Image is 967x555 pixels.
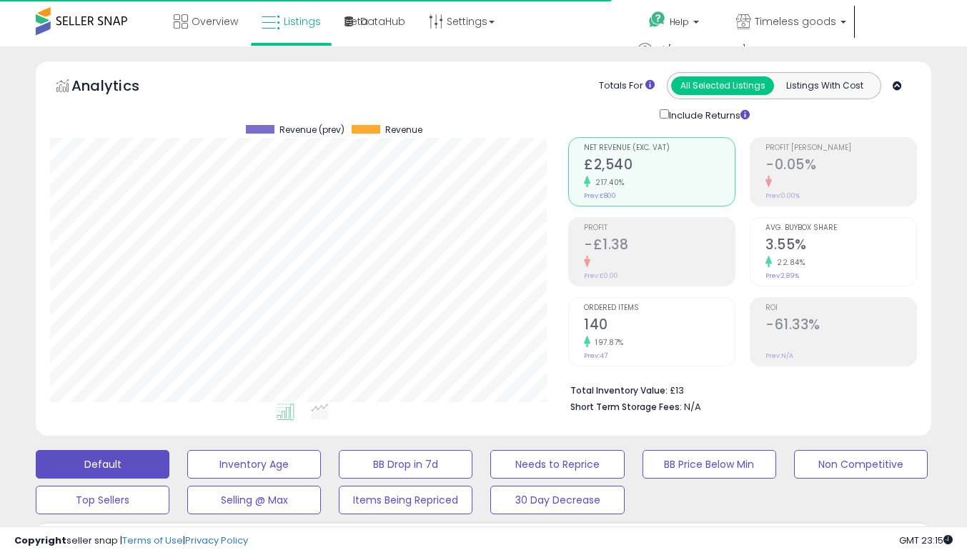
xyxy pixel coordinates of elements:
[765,144,916,152] span: Profit [PERSON_NAME]
[490,450,624,479] button: Needs to Reprice
[899,534,953,547] span: 2025-09-12 23:15 GMT
[71,76,167,99] h5: Analytics
[765,351,793,360] small: Prev: N/A
[339,486,472,514] button: Items Being Repriced
[649,106,767,123] div: Include Returns
[584,236,735,256] h2: -£1.38
[772,257,805,268] small: 22.84%
[599,79,655,93] div: Totals For
[570,381,906,398] li: £13
[765,191,800,200] small: Prev: 0.00%
[765,156,916,176] h2: -0.05%
[643,450,776,479] button: BB Price Below Min
[638,43,756,71] a: Hi [PERSON_NAME]
[490,486,624,514] button: 30 Day Decrease
[339,450,472,479] button: BB Drop in 7d
[656,43,746,57] span: Hi [PERSON_NAME]
[648,11,666,29] i: Get Help
[773,76,876,95] button: Listings With Cost
[765,236,916,256] h2: 3.55%
[670,16,689,28] span: Help
[584,304,735,312] span: Ordered Items
[122,534,183,547] a: Terms of Use
[36,450,169,479] button: Default
[584,191,616,200] small: Prev: £800
[765,224,916,232] span: Avg. Buybox Share
[794,450,928,479] button: Non Competitive
[765,304,916,312] span: ROI
[671,76,774,95] button: All Selected Listings
[765,271,799,280] small: Prev: 2.89%
[584,351,608,360] small: Prev: 47
[570,401,682,413] b: Short Term Storage Fees:
[584,144,735,152] span: Net Revenue (Exc. VAT)
[185,534,248,547] a: Privacy Policy
[765,316,916,336] h2: -61.33%
[36,486,169,514] button: Top Sellers
[192,14,238,29] span: Overview
[590,337,624,348] small: 197.87%
[590,177,625,188] small: 217.40%
[584,316,735,336] h2: 140
[14,534,66,547] strong: Copyright
[584,271,618,280] small: Prev: £0.00
[584,156,735,176] h2: £2,540
[14,534,248,548] div: seller snap | |
[684,400,701,414] span: N/A
[570,384,668,396] b: Total Inventory Value:
[755,14,836,29] span: Timeless goods
[279,125,344,135] span: Revenue (prev)
[187,450,321,479] button: Inventory Age
[360,14,405,29] span: DataHub
[584,224,735,232] span: Profit
[385,125,422,135] span: Revenue
[284,14,321,29] span: Listings
[187,486,321,514] button: Selling @ Max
